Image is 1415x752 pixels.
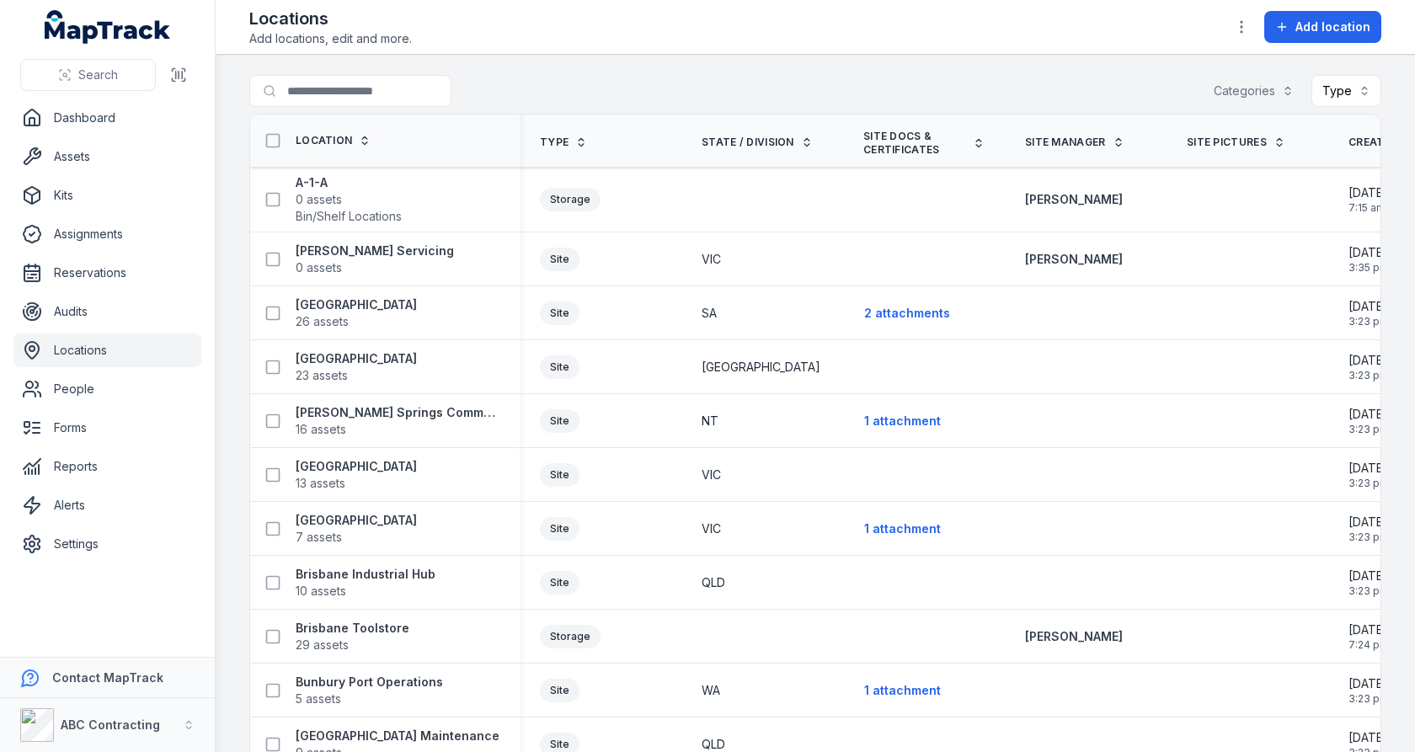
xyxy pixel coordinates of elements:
[863,513,942,545] button: 1 attachment
[45,10,171,44] a: MapTrack
[1348,531,1389,544] span: 3:23 pm
[1348,621,1389,638] span: [DATE]
[296,208,402,225] span: Bin/Shelf Locations
[1025,136,1124,149] a: Site Manager
[1348,692,1389,706] span: 3:23 pm
[1025,628,1123,645] a: [PERSON_NAME]
[296,458,417,492] a: [GEOGRAPHIC_DATA]13 assets
[296,475,345,492] span: 13 assets
[1348,406,1389,436] time: 05/02/2025, 3:23:04 pm
[1348,352,1389,369] span: [DATE]
[1348,675,1389,692] span: [DATE]
[1025,251,1123,268] strong: [PERSON_NAME]
[540,301,579,325] div: Site
[296,313,349,330] span: 26 assets
[13,333,201,367] a: Locations
[1025,136,1106,149] span: Site Manager
[702,251,721,268] span: VIC
[540,248,579,271] div: Site
[296,620,409,653] a: Brisbane Toolstore29 assets
[863,297,951,329] button: 2 attachments
[1348,406,1389,423] span: [DATE]
[1203,75,1305,107] button: Categories
[13,411,201,445] a: Forms
[702,682,720,699] span: WA
[540,355,579,379] div: Site
[78,67,118,83] span: Search
[296,458,417,475] strong: [GEOGRAPHIC_DATA]
[1348,352,1389,382] time: 05/02/2025, 3:23:04 pm
[540,517,579,541] div: Site
[296,512,417,529] strong: [GEOGRAPHIC_DATA]
[296,620,409,637] strong: Brisbane Toolstore
[540,136,587,149] a: Type
[1348,514,1389,544] time: 05/02/2025, 3:23:04 pm
[296,296,417,313] strong: [GEOGRAPHIC_DATA]
[296,350,417,367] strong: [GEOGRAPHIC_DATA]
[296,691,341,707] span: 5 assets
[296,174,402,191] strong: A-1-A
[702,520,721,537] span: VIC
[1348,477,1389,490] span: 3:23 pm
[540,571,579,595] div: Site
[13,450,201,483] a: Reports
[1348,514,1389,531] span: [DATE]
[1348,298,1389,328] time: 05/02/2025, 3:23:04 pm
[296,191,342,208] span: 0 assets
[702,359,820,376] span: [GEOGRAPHIC_DATA]
[13,488,201,522] a: Alerts
[540,679,579,702] div: Site
[296,637,349,653] span: 29 assets
[1348,315,1389,328] span: 3:23 pm
[1295,19,1370,35] span: Add location
[296,728,499,744] strong: [GEOGRAPHIC_DATA] Maintenance
[1348,460,1389,490] time: 05/02/2025, 3:23:04 pm
[296,174,402,225] a: A-1-A0 assetsBin/Shelf Locations
[540,463,579,487] div: Site
[296,404,499,438] a: [PERSON_NAME] Springs Commercial Hub16 assets
[296,243,454,259] strong: [PERSON_NAME] Servicing
[702,467,721,483] span: VIC
[1187,136,1285,149] a: Site pictures
[540,625,601,648] div: Storage
[296,512,417,546] a: [GEOGRAPHIC_DATA]7 assets
[296,259,342,276] span: 0 assets
[296,243,454,276] a: [PERSON_NAME] Servicing0 assets
[702,136,813,149] a: State / Division
[296,367,348,384] span: 23 assets
[863,675,942,707] button: 1 attachment
[1348,369,1389,382] span: 3:23 pm
[13,295,201,328] a: Audits
[1348,244,1389,275] time: 30/06/2025, 3:35:12 pm
[1264,11,1381,43] button: Add location
[13,256,201,290] a: Reservations
[296,134,371,147] a: Location
[1348,584,1389,598] span: 3:23 pm
[296,404,499,421] strong: [PERSON_NAME] Springs Commercial Hub
[1348,729,1389,746] span: [DATE]
[13,372,201,406] a: People
[1348,460,1389,477] span: [DATE]
[61,717,160,732] strong: ABC Contracting
[1348,423,1389,436] span: 3:23 pm
[1348,675,1389,706] time: 05/02/2025, 3:23:04 pm
[1348,201,1388,215] span: 7:15 am
[296,566,435,583] strong: Brisbane Industrial Hub
[1348,261,1389,275] span: 3:35 pm
[13,101,201,135] a: Dashboard
[1348,184,1388,201] span: [DATE]
[20,59,156,91] button: Search
[702,413,718,429] span: NT
[13,527,201,561] a: Settings
[296,421,346,438] span: 16 assets
[863,130,966,157] span: Site Docs & Certificates
[1025,191,1123,208] strong: [PERSON_NAME]
[296,674,443,707] a: Bunbury Port Operations5 assets
[1348,621,1389,652] time: 23/01/2025, 7:24:08 pm
[702,305,717,322] span: SA
[540,188,601,211] div: Storage
[1348,638,1389,652] span: 7:24 pm
[13,179,201,212] a: Kits
[1348,244,1389,261] span: [DATE]
[1348,298,1389,315] span: [DATE]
